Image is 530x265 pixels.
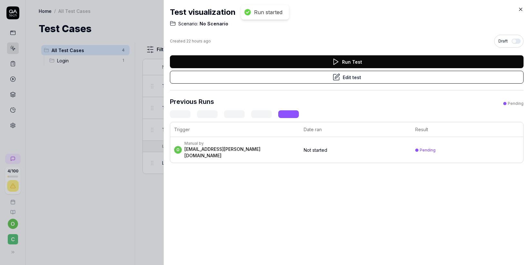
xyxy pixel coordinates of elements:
h3: Previous Runs [170,97,214,106]
div: [EMAIL_ADDRESS][PERSON_NAME][DOMAIN_NAME] [184,146,297,159]
div: Pending [508,101,524,106]
span: Draft [498,38,508,44]
time: 22 hours ago [186,39,211,43]
div: Run started [254,9,282,16]
div: Manual by [184,141,297,146]
span: Scenario: [178,21,198,27]
h2: Test visualization [170,6,524,18]
th: Date ran [300,122,412,137]
button: Run Test [170,55,524,68]
div: Pending [420,148,436,152]
span: No Scenario [198,21,228,27]
span: o [174,146,182,154]
div: Created [170,38,211,44]
th: Trigger [170,122,300,137]
th: Result [411,122,523,137]
button: Edit test [170,71,524,84]
td: Not started [300,137,412,163]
